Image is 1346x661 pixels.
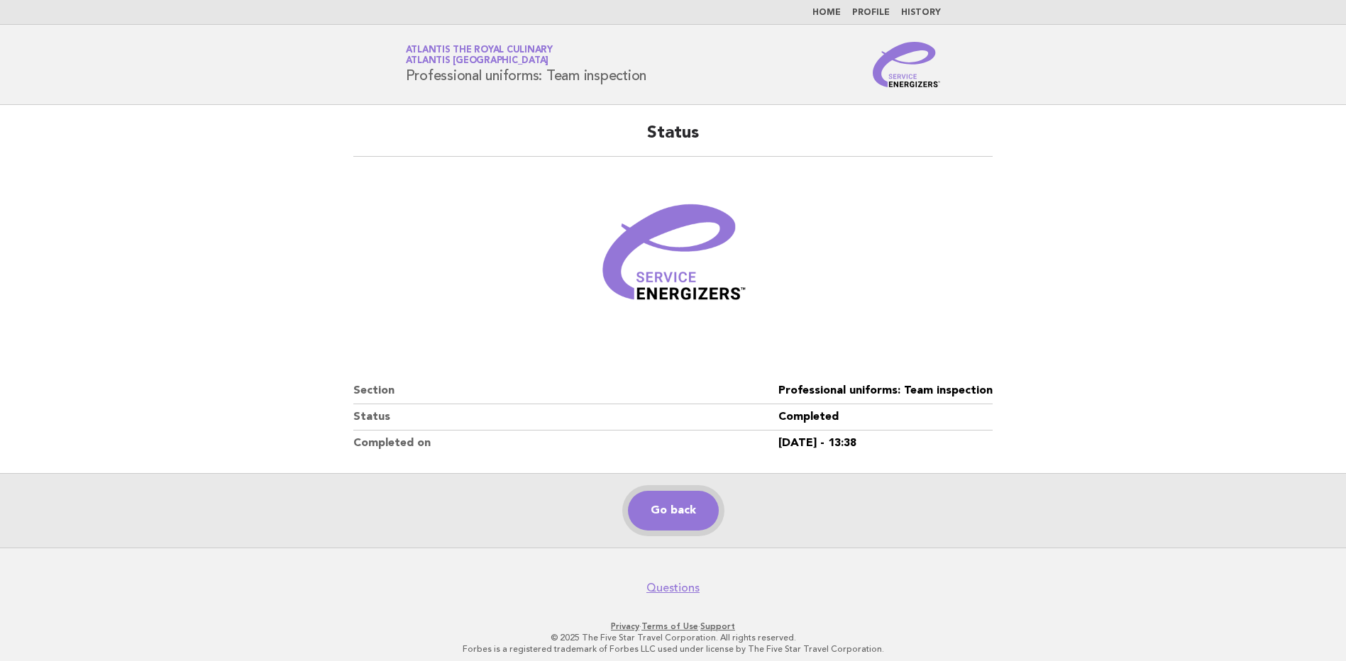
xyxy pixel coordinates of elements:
a: Atlantis the Royal CulinaryAtlantis [GEOGRAPHIC_DATA] [406,45,553,65]
dd: [DATE] - 13:38 [778,431,993,456]
span: Atlantis [GEOGRAPHIC_DATA] [406,57,549,66]
a: Go back [628,491,719,531]
a: History [901,9,941,17]
a: Profile [852,9,890,17]
h2: Status [353,122,993,157]
img: Service Energizers [873,42,941,87]
dd: Professional uniforms: Team inspection [778,378,993,404]
a: Questions [646,581,700,595]
dd: Completed [778,404,993,431]
dt: Status [353,404,778,431]
dt: Section [353,378,778,404]
p: © 2025 The Five Star Travel Corporation. All rights reserved. [239,632,1108,643]
p: · · [239,621,1108,632]
a: Support [700,621,735,631]
a: Home [812,9,841,17]
h1: Professional uniforms: Team inspection [406,46,647,83]
img: Verified [588,174,758,344]
a: Privacy [611,621,639,631]
dt: Completed on [353,431,778,456]
p: Forbes is a registered trademark of Forbes LLC used under license by The Five Star Travel Corpora... [239,643,1108,655]
a: Terms of Use [641,621,698,631]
